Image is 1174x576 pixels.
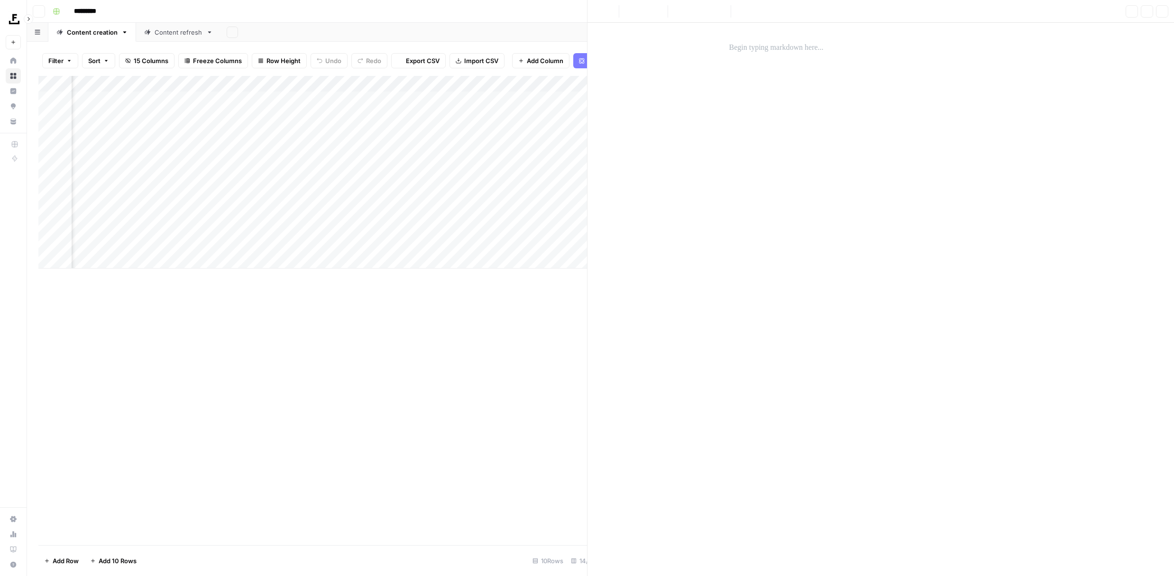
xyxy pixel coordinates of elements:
[193,56,242,65] span: Freeze Columns
[99,556,137,566] span: Add 10 Rows
[84,553,142,568] button: Add 10 Rows
[6,99,21,114] a: Opportunities
[6,114,21,129] a: Your Data
[6,527,21,542] a: Usage
[527,56,563,65] span: Add Column
[391,53,446,68] button: Export CSV
[6,542,21,557] a: Learning Hub
[512,53,569,68] button: Add Column
[178,53,248,68] button: Freeze Columns
[38,553,84,568] button: Add Row
[6,557,21,572] button: Help + Support
[449,53,504,68] button: Import CSV
[48,56,64,65] span: Filter
[529,553,567,568] div: 10 Rows
[136,23,221,42] a: Content refresh
[6,84,21,99] a: Insights
[6,11,23,28] img: Foundation Inc. Logo
[464,56,498,65] span: Import CSV
[6,511,21,527] a: Settings
[155,28,202,37] div: Content refresh
[119,53,174,68] button: 15 Columns
[134,56,168,65] span: 15 Columns
[53,556,79,566] span: Add Row
[42,53,78,68] button: Filter
[573,53,645,68] button: Add Power Agent
[311,53,348,68] button: Undo
[366,56,381,65] span: Redo
[88,56,101,65] span: Sort
[351,53,387,68] button: Redo
[6,8,21,31] button: Workspace: Foundation Inc.
[406,56,440,65] span: Export CSV
[266,56,301,65] span: Row Height
[82,53,115,68] button: Sort
[67,28,118,37] div: Content creation
[567,553,625,568] div: 14/15 Columns
[252,53,307,68] button: Row Height
[6,68,21,84] a: Browse
[48,23,136,42] a: Content creation
[325,56,341,65] span: Undo
[6,53,21,68] a: Home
